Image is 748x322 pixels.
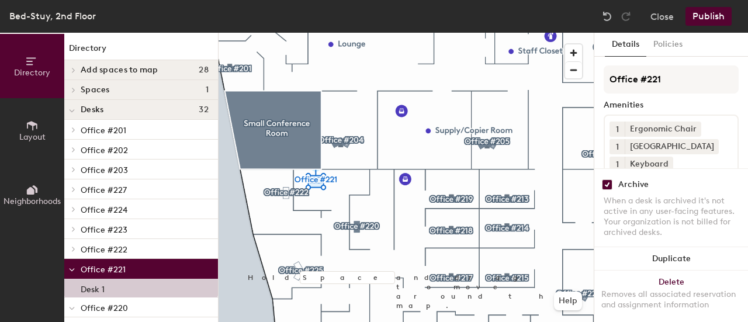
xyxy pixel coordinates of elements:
span: 28 [199,65,209,75]
div: Removes all associated reservation and assignment information [601,289,741,310]
button: Details [605,33,646,57]
button: DeleteRemoves all associated reservation and assignment information [594,271,748,322]
span: 1 [616,141,619,153]
button: 1 [610,157,625,172]
span: Add spaces to map [81,65,158,75]
button: 1 [610,139,625,154]
h1: Directory [64,42,218,60]
span: Office #202 [81,146,128,155]
span: Office #227 [81,185,127,195]
span: Directory [14,68,50,78]
span: Neighborhoods [4,196,61,206]
img: Undo [601,11,613,22]
button: Publish [685,7,732,26]
span: Spaces [81,85,110,95]
p: Desk 1 [81,281,105,295]
span: Office #220 [81,303,128,313]
div: Bed-Stuy, 2nd Floor [9,9,96,23]
span: Office #221 [81,265,126,275]
span: Office #201 [81,126,126,136]
div: [GEOGRAPHIC_DATA] [625,139,719,154]
div: When a desk is archived it's not active in any user-facing features. Your organization is not bil... [604,196,739,238]
button: Close [650,7,674,26]
div: Keyboard [625,157,673,172]
span: 1 [616,158,619,171]
span: Office #223 [81,225,127,235]
div: Archive [618,180,649,189]
div: Amenities [604,101,739,110]
img: Redo [620,11,632,22]
span: Office #224 [81,205,127,215]
span: Desks [81,105,103,115]
button: Duplicate [594,247,748,271]
span: 1 [206,85,209,95]
span: Layout [19,132,46,142]
span: 32 [199,105,209,115]
button: Policies [646,33,690,57]
span: Office #203 [81,165,128,175]
div: Ergonomic Chair [625,122,701,137]
span: 1 [616,123,619,136]
button: 1 [610,122,625,137]
span: Office #222 [81,245,127,255]
button: Help [554,292,582,310]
